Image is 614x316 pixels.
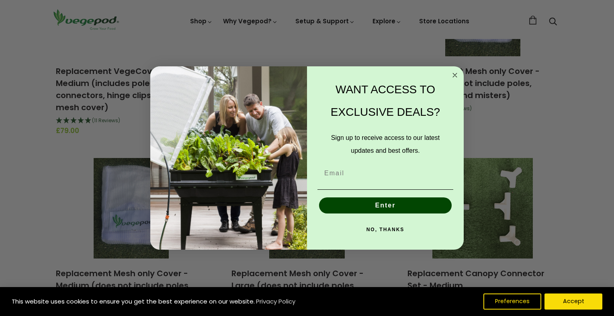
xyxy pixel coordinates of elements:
span: This website uses cookies to ensure you get the best experience on our website. [12,297,255,306]
button: Preferences [483,293,541,310]
button: Enter [319,197,452,213]
input: Email [317,165,453,181]
img: e9d03583-1bb1-490f-ad29-36751b3212ff.jpeg [150,66,307,250]
img: underline [317,189,453,190]
button: Accept [544,293,602,310]
span: Sign up to receive access to our latest updates and best offers. [331,134,440,154]
button: Close dialog [450,70,460,80]
button: NO, THANKS [317,222,453,238]
a: Privacy Policy (opens in a new tab) [255,294,297,309]
span: WANT ACCESS TO EXCLUSIVE DEALS? [331,83,440,118]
